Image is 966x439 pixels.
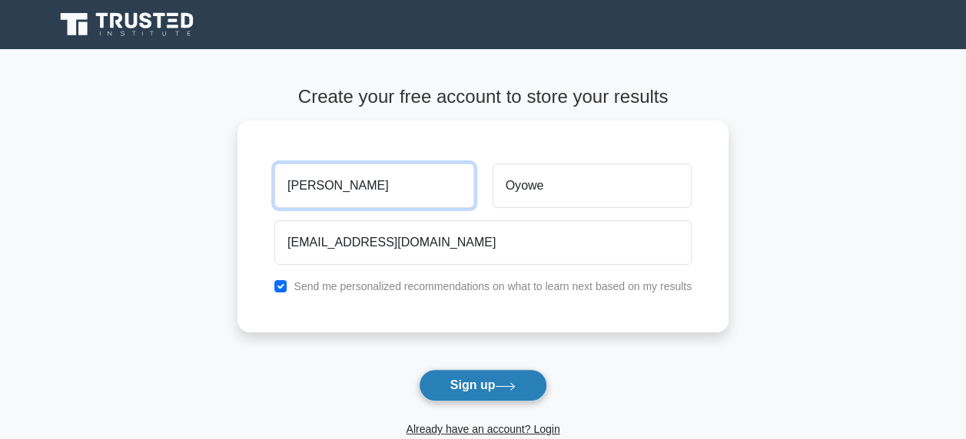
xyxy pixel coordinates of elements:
input: Email [274,220,692,265]
input: First name [274,163,473,208]
h4: Create your free account to store your results [237,86,729,108]
input: Last name [493,163,692,208]
button: Sign up [419,369,548,401]
label: Send me personalized recommendations on what to learn next based on my results [294,280,692,292]
a: Already have an account? Login [406,423,559,435]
